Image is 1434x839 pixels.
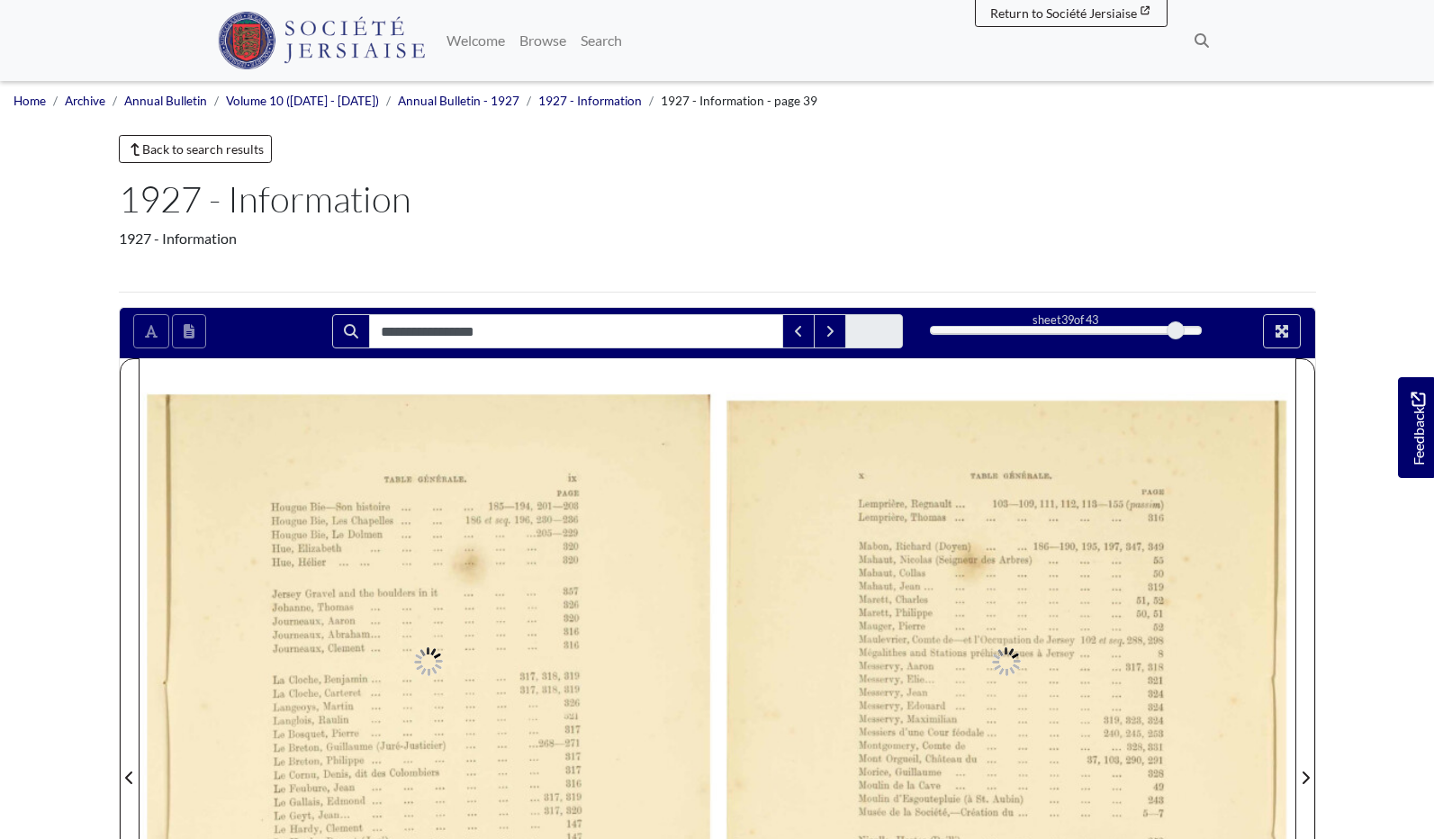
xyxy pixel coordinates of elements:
[990,5,1137,21] span: Return to Société Jersiaise
[930,311,1202,329] div: sheet of 43
[573,23,629,59] a: Search
[398,94,519,108] a: Annual Bulletin - 1927
[1398,377,1434,478] a: Would you like to provide feedback?
[661,94,817,108] span: 1927 - Information - page 39
[1263,314,1301,348] button: Full screen mode
[14,94,46,108] a: Home
[218,7,426,74] a: Société Jersiaise logo
[133,314,169,348] button: Toggle text selection (Alt+T)
[172,314,206,348] button: Open transcription window
[1407,392,1429,465] span: Feedback
[332,314,370,348] button: Search
[814,314,846,348] button: Next Match
[439,23,512,59] a: Welcome
[226,94,379,108] a: Volume 10 ([DATE] - [DATE])
[1061,312,1074,327] span: 39
[65,94,105,108] a: Archive
[782,314,815,348] button: Previous Match
[538,94,642,108] a: 1927 - Information
[124,94,207,108] a: Annual Bulletin
[119,135,273,163] a: Back to search results
[119,228,1316,249] div: 1927 - Information
[119,177,1316,221] h1: 1927 - Information
[218,12,426,69] img: Société Jersiaise
[369,314,783,348] input: Search for
[512,23,573,59] a: Browse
